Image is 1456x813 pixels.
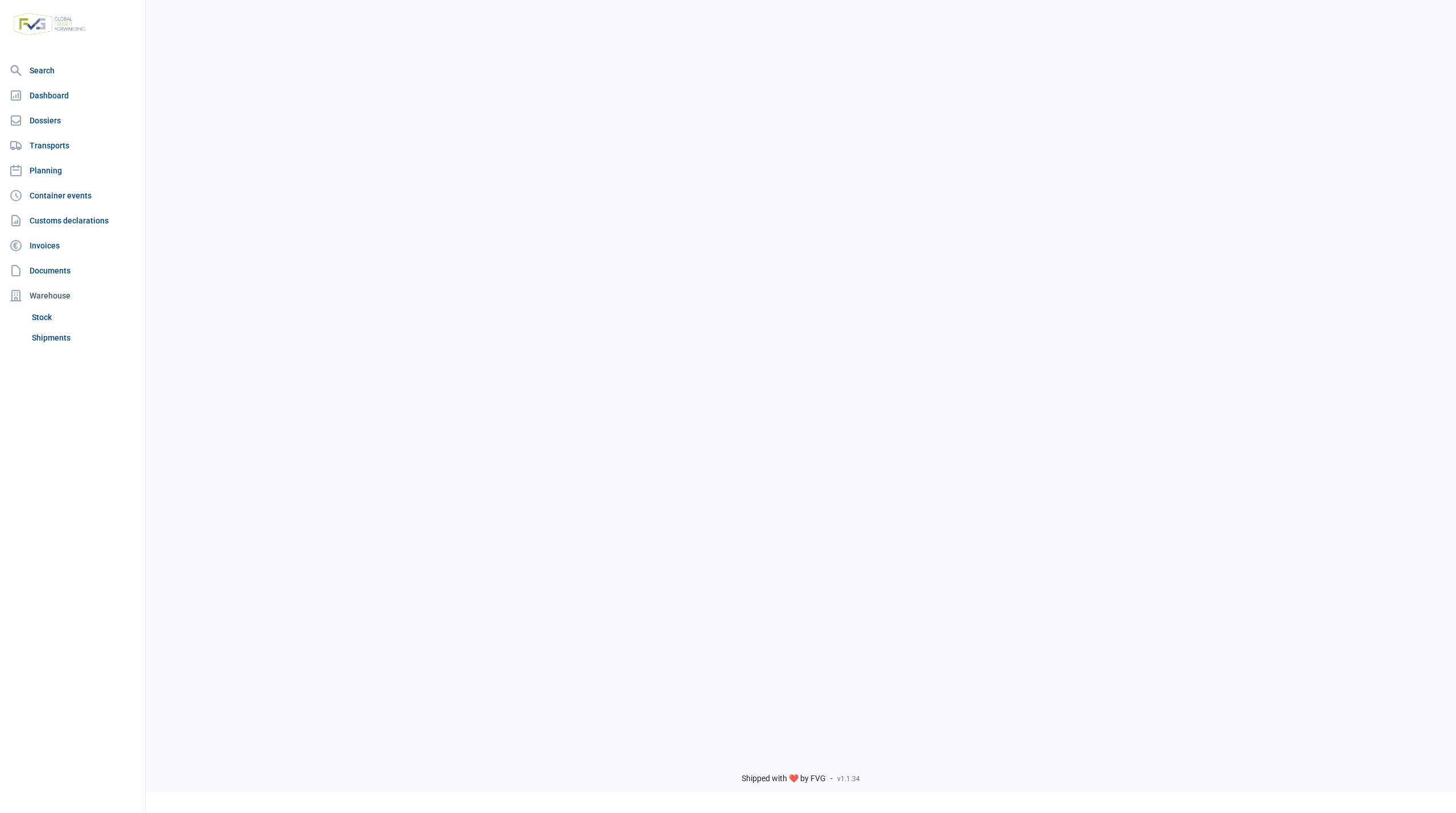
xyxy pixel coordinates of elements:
span: - [830,774,833,784]
span: v1.1.34 [837,774,860,783]
a: Invoices [5,234,140,257]
a: Shipments [27,327,140,348]
a: Transports [5,134,140,157]
a: Container events [5,184,140,207]
img: FVG - Global freight forwarding [9,9,90,40]
a: Search [5,59,140,82]
a: Stock [27,307,140,327]
a: Dashboard [5,84,140,107]
a: Documents [5,259,140,282]
span: Shipped with ❤️ by FVG [742,774,826,784]
a: Planning [5,159,140,182]
a: Customs declarations [5,209,140,232]
div: Warehouse [5,284,140,307]
a: Dossiers [5,109,140,132]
